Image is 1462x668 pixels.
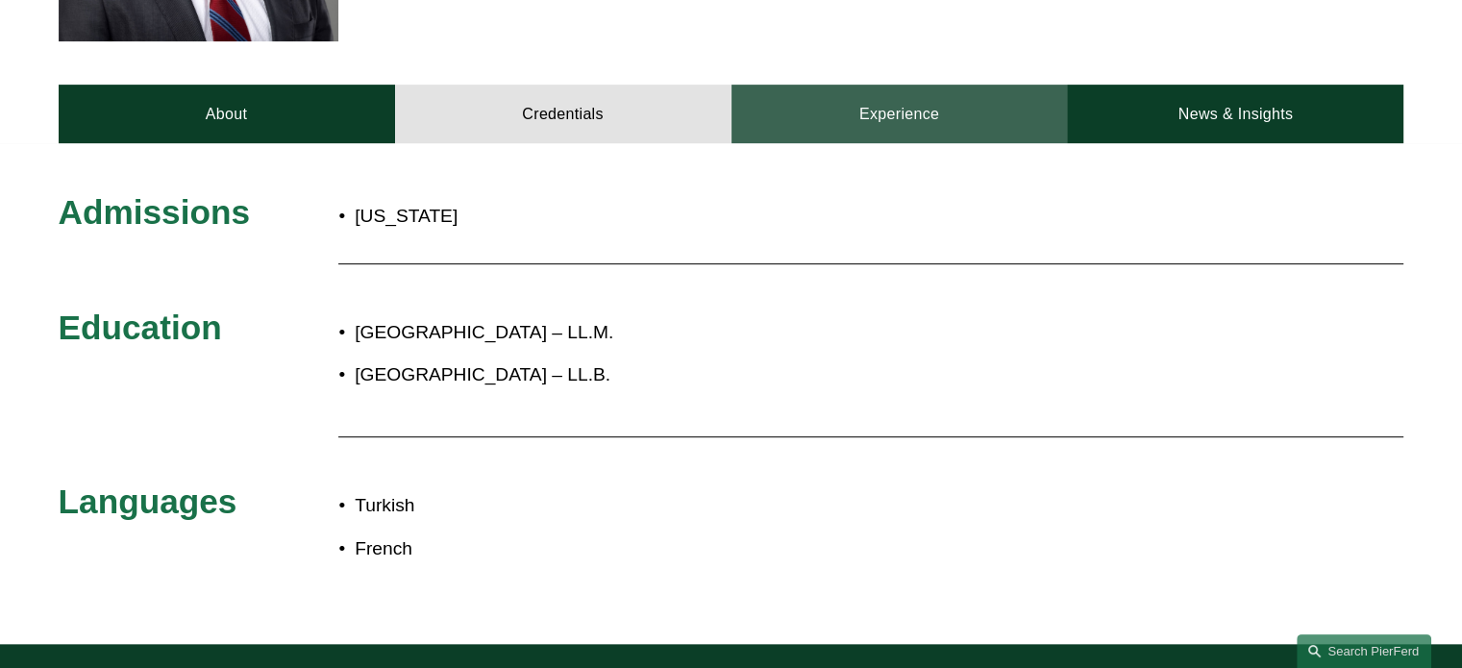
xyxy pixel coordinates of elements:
span: Education [59,309,222,346]
span: Admissions [59,193,250,231]
p: French [355,532,1235,566]
p: [GEOGRAPHIC_DATA] – LL.M. [355,316,1235,350]
p: [GEOGRAPHIC_DATA] – LL.B. [355,359,1235,392]
a: Experience [731,85,1068,142]
span: Languages [59,482,237,520]
p: [US_STATE] [355,200,843,234]
a: Search this site [1297,634,1431,668]
p: Turkish [355,489,1235,523]
a: About [59,85,395,142]
a: Credentials [395,85,731,142]
a: News & Insights [1067,85,1403,142]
